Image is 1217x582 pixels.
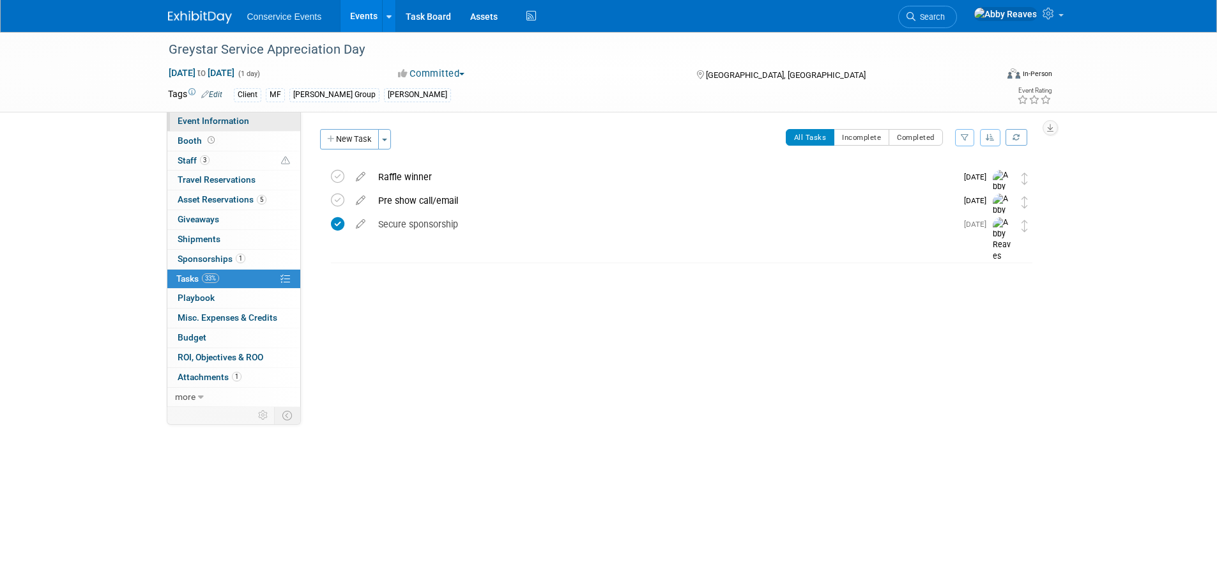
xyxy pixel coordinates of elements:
a: edit [349,195,372,206]
div: [PERSON_NAME] [384,88,451,102]
span: Giveaways [178,214,219,224]
i: Move task [1022,196,1028,208]
img: Format-Inperson.png [1007,68,1020,79]
a: Event Information [167,112,300,131]
span: 1 [236,254,245,263]
button: Completed [889,129,943,146]
div: Event Format [921,66,1053,86]
a: Misc. Expenses & Credits [167,309,300,328]
div: Client [234,88,261,102]
span: Tasks [176,273,219,284]
img: Abby Reaves [993,217,1012,263]
div: Event Rating [1017,88,1052,94]
span: 1 [232,372,241,381]
span: [GEOGRAPHIC_DATA], [GEOGRAPHIC_DATA] [706,70,866,80]
button: Incomplete [834,129,889,146]
span: [DATE] [964,196,993,205]
div: MF [266,88,285,102]
a: Attachments1 [167,368,300,387]
a: Budget [167,328,300,348]
span: Conservice Events [247,11,322,22]
a: edit [349,171,372,183]
a: Sponsorships1 [167,250,300,269]
span: (1 day) [237,70,260,78]
a: ROI, Objectives & ROO [167,348,300,367]
a: Giveaways [167,210,300,229]
a: Staff3 [167,151,300,171]
button: Committed [394,67,470,80]
span: [DATE] [DATE] [168,67,235,79]
a: Edit [201,90,222,99]
div: Raffle winner [372,166,956,188]
a: Booth [167,132,300,151]
span: Misc. Expenses & Credits [178,312,277,323]
span: Asset Reservations [178,194,266,204]
span: Booth not reserved yet [205,135,217,145]
span: ROI, Objectives & ROO [178,352,263,362]
a: Tasks33% [167,270,300,289]
div: Secure sponsorship [372,213,956,235]
span: Search [915,12,945,22]
div: Greystar Service Appreciation Day [164,38,977,61]
span: Attachments [178,372,241,382]
i: Move task [1022,172,1028,185]
td: Personalize Event Tab Strip [252,407,275,424]
span: Staff [178,155,210,165]
span: Shipments [178,234,220,244]
span: Playbook [178,293,215,303]
span: 3 [200,155,210,165]
img: ExhibitDay [168,11,232,24]
span: Travel Reservations [178,174,256,185]
a: Travel Reservations [167,171,300,190]
span: more [175,392,195,402]
div: [PERSON_NAME] Group [289,88,379,102]
span: 33% [202,273,219,283]
img: Abby Reaves [993,170,1012,215]
span: Event Information [178,116,249,126]
span: to [195,68,208,78]
a: Asset Reservations5 [167,190,300,210]
span: 5 [257,195,266,204]
button: New Task [320,129,379,149]
a: Refresh [1006,129,1027,146]
i: Move task [1022,220,1028,232]
a: more [167,388,300,407]
td: Toggle Event Tabs [274,407,300,424]
a: Playbook [167,289,300,308]
span: Potential Scheduling Conflict -- at least one attendee is tagged in another overlapping event. [281,155,290,167]
span: Sponsorships [178,254,245,264]
span: [DATE] [964,172,993,181]
span: Booth [178,135,217,146]
span: [DATE] [964,220,993,229]
a: Shipments [167,230,300,249]
div: In-Person [1022,69,1052,79]
a: Search [898,6,957,28]
td: Tags [168,88,222,102]
div: Pre show call/email [372,190,956,211]
img: Abby Reaves [993,194,1012,239]
a: edit [349,218,372,230]
span: Budget [178,332,206,342]
img: Abby Reaves [974,7,1037,21]
button: All Tasks [786,129,835,146]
